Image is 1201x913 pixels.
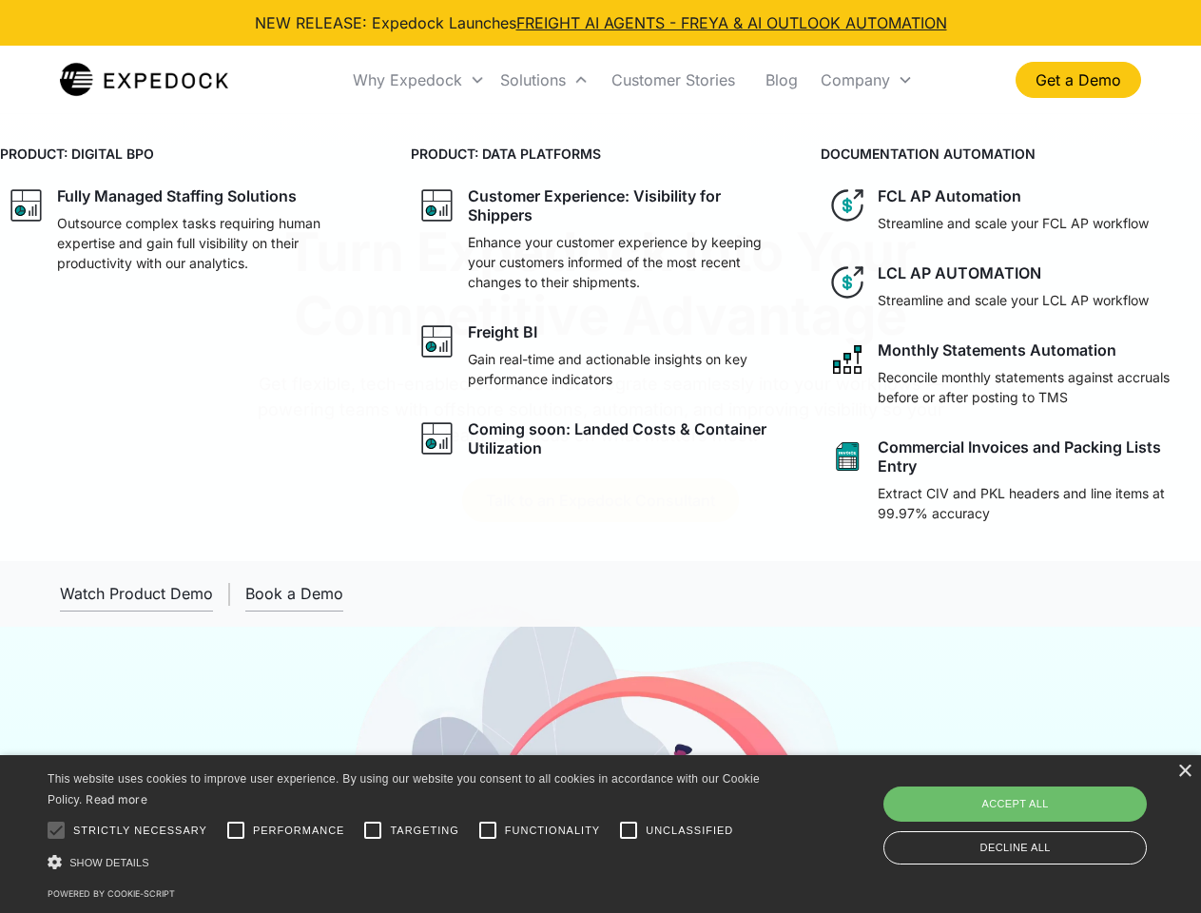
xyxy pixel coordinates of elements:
[828,437,866,476] img: sheet icon
[828,186,866,224] img: dollar icon
[821,256,1201,318] a: dollar iconLCL AP AUTOMATIONStreamline and scale your LCL AP workflow
[821,179,1201,241] a: dollar iconFCL AP AutomationStreamline and scale your FCL AP workflow
[813,48,920,112] div: Company
[500,70,566,89] div: Solutions
[1016,62,1141,98] a: Get a Demo
[468,232,784,292] p: Enhance your customer experience by keeping your customers informed of the most recent changes to...
[878,340,1116,359] div: Monthly Statements Automation
[821,430,1201,531] a: sheet iconCommercial Invoices and Packing Lists EntryExtract CIV and PKL headers and line items a...
[411,412,791,465] a: graph iconComing soon: Landed Costs & Container Utilization
[596,48,750,112] a: Customer Stories
[878,367,1193,407] p: Reconcile monthly statements against accruals before or after posting to TMS
[390,823,458,839] span: Targeting
[411,144,791,164] h4: PRODUCT: DATA PLATFORMS
[828,263,866,301] img: dollar icon
[73,823,207,839] span: Strictly necessary
[48,772,760,807] span: This website uses cookies to improve user experience. By using our website you consent to all coo...
[878,483,1193,523] p: Extract CIV and PKL headers and line items at 99.97% accuracy
[418,322,456,360] img: graph icon
[878,263,1041,282] div: LCL AP AUTOMATION
[255,11,947,34] div: NEW RELEASE: Expedock Launches
[60,61,228,99] a: home
[468,419,784,457] div: Coming soon: Landed Costs & Container Utilization
[468,322,537,341] div: Freight BI
[878,290,1149,310] p: Streamline and scale your LCL AP workflow
[411,179,791,300] a: graph iconCustomer Experience: Visibility for ShippersEnhance your customer experience by keeping...
[86,792,147,806] a: Read more
[8,186,46,224] img: graph icon
[57,213,373,273] p: Outsource complex tasks requiring human expertise and gain full visibility on their productivity ...
[57,186,297,205] div: Fully Managed Staffing Solutions
[516,13,947,32] a: FREIGHT AI AGENTS - FREYA & AI OUTLOOK AUTOMATION
[750,48,813,112] a: Blog
[48,852,766,872] div: Show details
[821,144,1201,164] h4: DOCUMENTATION AUTOMATION
[878,437,1193,476] div: Commercial Invoices and Packing Lists Entry
[245,576,343,612] a: Book a Demo
[828,340,866,379] img: network like icon
[245,584,343,603] div: Book a Demo
[505,823,600,839] span: Functionality
[821,333,1201,415] a: network like iconMonthly Statements AutomationReconcile monthly statements against accruals befor...
[468,349,784,389] p: Gain real-time and actionable insights on key performance indicators
[60,61,228,99] img: Expedock Logo
[345,48,493,112] div: Why Expedock
[60,584,213,603] div: Watch Product Demo
[646,823,733,839] span: Unclassified
[253,823,345,839] span: Performance
[418,186,456,224] img: graph icon
[411,315,791,397] a: graph iconFreight BIGain real-time and actionable insights on key performance indicators
[468,186,784,224] div: Customer Experience: Visibility for Shippers
[878,186,1021,205] div: FCL AP Automation
[48,888,175,899] a: Powered by cookie-script
[60,576,213,612] a: open lightbox
[884,708,1201,913] iframe: Chat Widget
[493,48,596,112] div: Solutions
[69,857,149,868] span: Show details
[878,213,1149,233] p: Streamline and scale your FCL AP workflow
[821,70,890,89] div: Company
[353,70,462,89] div: Why Expedock
[418,419,456,457] img: graph icon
